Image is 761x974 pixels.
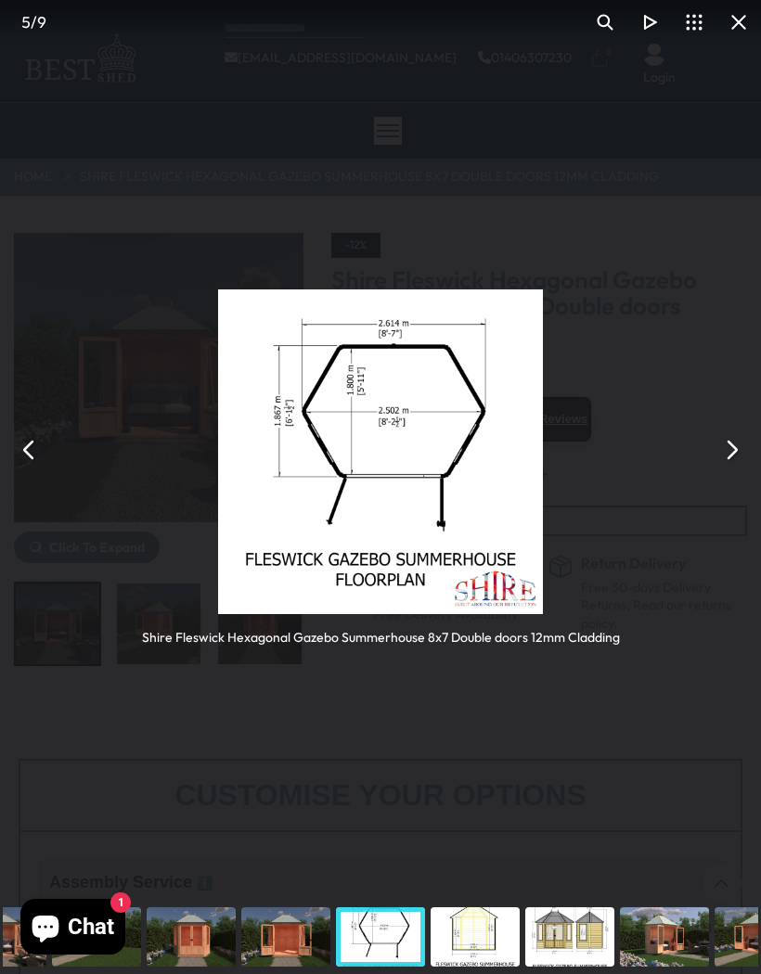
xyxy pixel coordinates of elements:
span: 5 [21,12,31,32]
span: 9 [37,12,46,32]
button: Next [709,428,754,472]
button: Previous [7,428,52,472]
inbox-online-store-chat: Shopify online store chat [15,899,131,959]
div: Shire Fleswick Hexagonal Gazebo Summerhouse 8x7 Double doors 12mm Cladding [142,614,620,647]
